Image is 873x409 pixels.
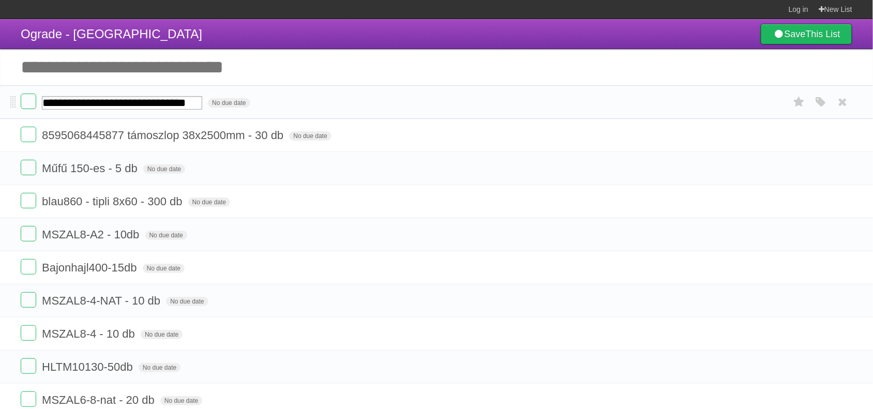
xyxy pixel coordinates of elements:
label: Done [21,127,36,142]
span: No due date [143,264,185,273]
span: Bajonhajl400-15db [42,261,140,274]
span: No due date [160,396,202,405]
span: 8595068445877 támoszlop 38x2500mm - 30 db [42,129,286,142]
span: blau860 - tipli 8x60 - 300 db [42,195,185,208]
span: No due date [139,363,180,372]
label: Done [21,325,36,341]
span: Műfű 150-es - 5 db [42,162,140,175]
label: Done [21,391,36,407]
label: Done [21,259,36,275]
label: Done [21,193,36,208]
label: Done [21,292,36,308]
span: No due date [208,98,250,108]
span: MSZAL8-A2 - 10db [42,228,142,241]
label: Done [21,94,36,109]
span: Ograde - [GEOGRAPHIC_DATA] [21,27,202,41]
label: Done [21,358,36,374]
span: MSZAL8-4-NAT - 10 db [42,294,163,307]
span: No due date [289,131,331,141]
span: MSZAL6-8-nat - 20 db [42,393,157,406]
span: HLTM10130-50db [42,360,136,373]
span: No due date [145,231,187,240]
b: This List [806,29,840,39]
a: SaveThis List [761,24,852,44]
span: No due date [143,164,185,174]
span: MSZAL8-4 - 10 db [42,327,138,340]
label: Done [21,226,36,241]
label: Star task [789,94,809,111]
span: No due date [166,297,208,306]
span: No due date [188,198,230,207]
span: No due date [141,330,183,339]
label: Done [21,160,36,175]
